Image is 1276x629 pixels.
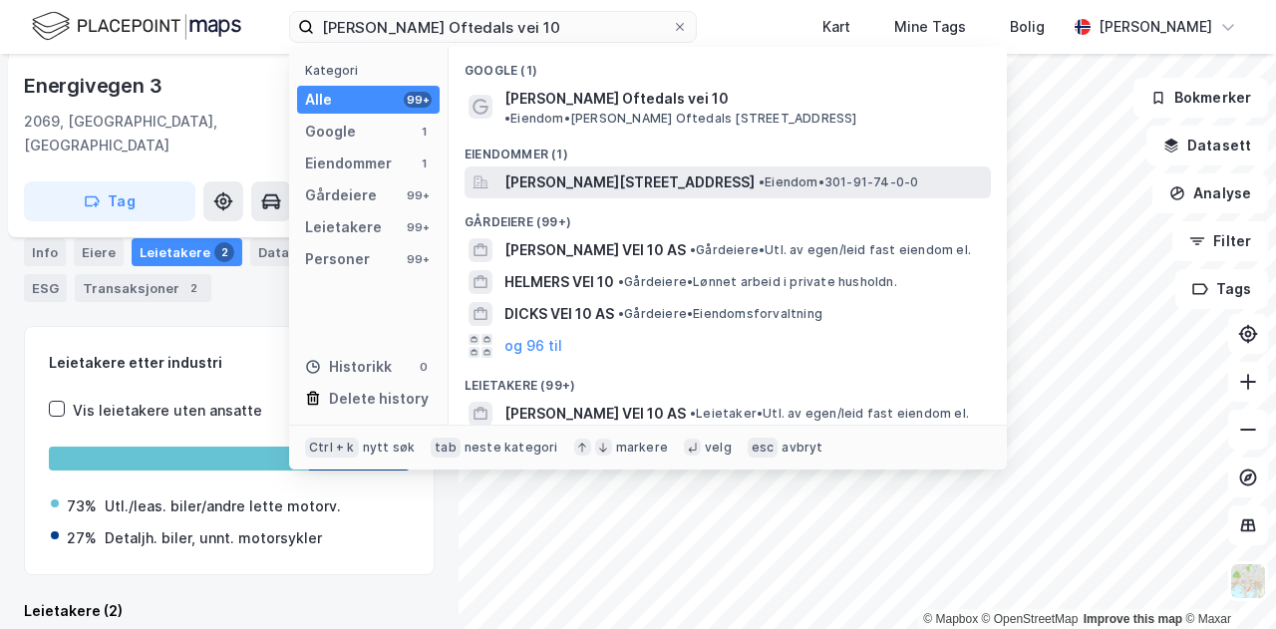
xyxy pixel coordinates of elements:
button: Tags [1175,269,1268,309]
div: Gårdeiere (99+) [449,198,1007,234]
div: markere [616,440,668,456]
div: avbryt [782,440,822,456]
span: • [504,111,510,126]
div: Bolig [1010,15,1045,39]
div: Eiendommer [305,152,392,175]
a: Improve this map [1084,612,1182,626]
div: 27% [67,526,97,550]
div: Eiendommer (1) [449,131,1007,166]
span: • [759,174,765,189]
div: Transaksjoner [75,274,211,302]
div: neste kategori [465,440,558,456]
div: Vis leietakere uten ansatte [73,399,262,423]
input: Søk på adresse, matrikkel, gårdeiere, leietakere eller personer [314,12,672,42]
div: Datasett [250,238,325,266]
div: 73% [67,494,97,518]
div: Info [24,238,66,266]
div: Personer [305,247,370,271]
div: Leietakere etter industri [49,351,410,375]
div: [PERSON_NAME] [1099,15,1212,39]
div: 99+ [404,251,432,267]
span: Eiendom • [PERSON_NAME] Oftedals [STREET_ADDRESS] [504,111,857,127]
span: • [618,274,624,289]
div: 99+ [404,187,432,203]
span: Gårdeiere • Eiendomsforvaltning [618,306,822,322]
div: nytt søk [363,440,416,456]
iframe: Chat Widget [1176,533,1276,629]
div: Leietakere (2) [24,599,435,623]
span: • [690,406,696,421]
button: Analyse [1152,173,1268,213]
button: Tag [24,181,195,221]
div: Google [305,120,356,144]
span: [PERSON_NAME] VEI 10 AS [504,402,686,426]
button: Filter [1172,221,1268,261]
div: Alle [305,88,332,112]
span: Gårdeiere • Lønnet arbeid i private husholdn. [618,274,897,290]
div: Delete history [329,387,429,411]
button: og 96 til [504,334,562,358]
div: Utl./leas. biler/andre lette motorv. [105,494,341,518]
span: Leietaker • Utl. av egen/leid fast eiendom el. [690,406,969,422]
div: 1 [416,124,432,140]
span: Gårdeiere • Utl. av egen/leid fast eiendom el. [690,242,971,258]
div: 99+ [404,219,432,235]
div: 1 [416,156,432,171]
div: tab [431,438,461,458]
button: Bokmerker [1133,78,1268,118]
div: 99+ [404,92,432,108]
div: 2 [214,242,234,262]
div: Kategori [305,63,440,78]
div: Eiere [74,238,124,266]
span: [PERSON_NAME][STREET_ADDRESS] [504,170,755,194]
div: Kart [822,15,850,39]
span: HELMERS VEI 10 [504,270,614,294]
div: Historikk [305,355,392,379]
div: Gårdeiere [305,183,377,207]
button: Datasett [1146,126,1268,165]
div: Energivegen 3 [24,70,165,102]
span: DICKS VEI 10 AS [504,302,614,326]
div: 0 [416,359,432,375]
div: ESG [24,274,67,302]
div: Mine Tags [894,15,966,39]
div: Leietakere [132,238,242,266]
div: 2069, [GEOGRAPHIC_DATA], [GEOGRAPHIC_DATA] [24,110,326,157]
span: [PERSON_NAME] Oftedals vei 10 [504,87,729,111]
div: Leietakere (99+) [449,362,1007,398]
div: velg [705,440,732,456]
div: 2 [183,278,203,298]
div: Google (1) [449,47,1007,83]
div: esc [748,438,779,458]
img: logo.f888ab2527a4732fd821a326f86c7f29.svg [32,9,241,44]
div: Leietakere [305,215,382,239]
div: Detaljh. biler, unnt. motorsykler [105,526,322,550]
span: [PERSON_NAME] VEI 10 AS [504,238,686,262]
a: OpenStreetMap [982,612,1079,626]
span: • [618,306,624,321]
a: Mapbox [923,612,978,626]
div: Ctrl + k [305,438,359,458]
span: • [690,242,696,257]
span: Eiendom • 301-91-74-0-0 [759,174,918,190]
